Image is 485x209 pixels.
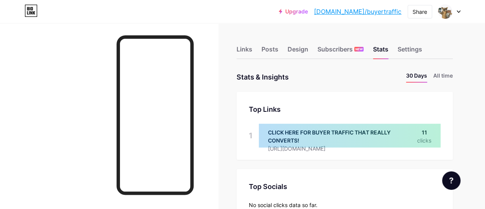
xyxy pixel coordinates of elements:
div: [URL][DOMAIN_NAME] [268,144,417,153]
div: Subscribers [317,45,363,58]
div: No social clicks data so far. [249,201,441,209]
div: 1 [249,124,253,148]
div: Settings [397,45,422,58]
li: 30 Days [406,71,427,83]
div: Links [237,45,252,58]
span: NEW [355,47,363,51]
div: Stats & Insights [237,71,289,83]
a: [DOMAIN_NAME]/buyertraffic [314,7,401,16]
div: Share [413,8,427,16]
img: buyertraffic [438,4,452,19]
li: All time [433,71,453,83]
div: Top Socials [249,181,441,192]
div: Posts [261,45,278,58]
div: Top Links [249,104,441,114]
div: Stats [373,45,388,58]
a: Upgrade [279,8,308,15]
div: Design [288,45,308,58]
